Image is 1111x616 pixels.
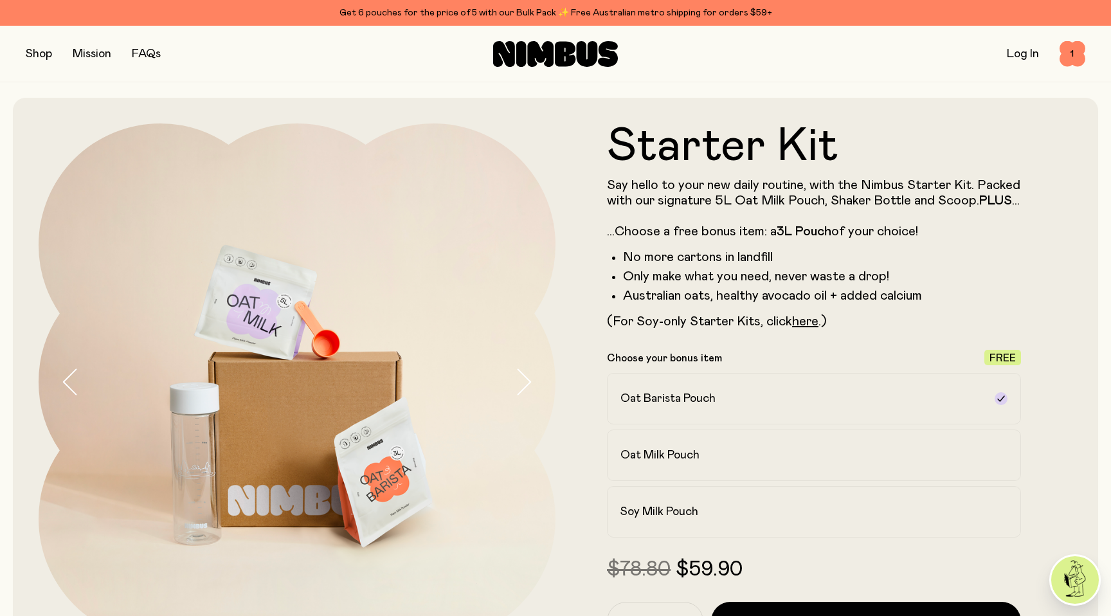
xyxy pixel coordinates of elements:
strong: Pouch [795,225,831,238]
strong: 3L [777,225,792,238]
button: 1 [1060,41,1085,67]
span: Free [989,353,1016,363]
a: FAQs [132,48,161,60]
span: $59.90 [676,559,743,580]
strong: PLUS [979,194,1012,207]
a: Mission [73,48,111,60]
a: here [792,315,818,328]
h1: Starter Kit [607,123,1021,170]
p: Say hello to your new daily routine, with the Nimbus Starter Kit. Packed with our signature 5L Oa... [607,177,1021,239]
li: Australian oats, healthy avocado oil + added calcium [623,288,1021,303]
h2: Soy Milk Pouch [620,504,698,520]
span: $78.80 [607,559,671,580]
h2: Oat Milk Pouch [620,448,700,463]
img: agent [1051,556,1099,604]
div: Get 6 pouches for the price of 5 with our Bulk Pack ✨ Free Australian metro shipping for orders $59+ [26,5,1085,21]
p: Choose your bonus item [607,352,722,365]
li: No more cartons in landfill [623,249,1021,265]
p: (For Soy-only Starter Kits, click .) [607,314,1021,329]
h2: Oat Barista Pouch [620,391,716,406]
li: Only make what you need, never waste a drop! [623,269,1021,284]
a: Log In [1007,48,1039,60]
